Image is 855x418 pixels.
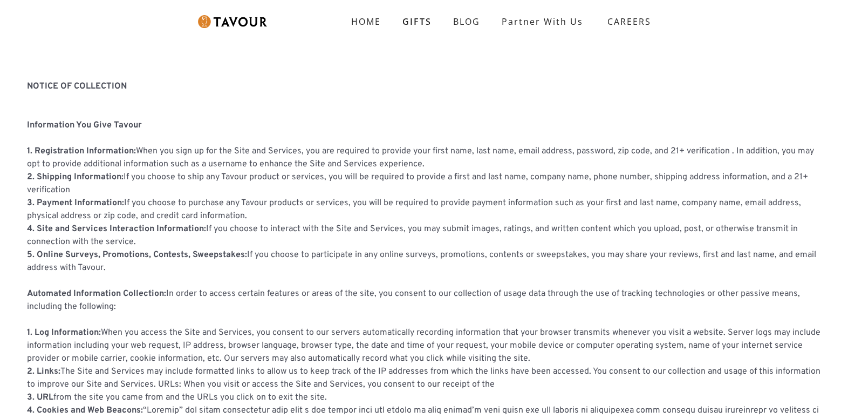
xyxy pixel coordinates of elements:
[392,11,442,32] a: GIFTS
[607,11,651,32] strong: CAREERS
[27,81,127,92] strong: NOTICE OF COLLECTION ‍
[27,366,60,377] strong: 2. Links:
[27,250,247,260] strong: 5. Online Surveys, Promotions, Contests, Sweepstakes:
[27,172,124,183] strong: 2. Shipping Information:
[442,11,491,32] a: BLOG
[340,11,392,32] a: HOME
[27,327,101,338] strong: 1. Log Information:
[491,11,594,32] a: partner with us
[27,146,136,157] strong: 1. Registration Information:
[27,224,206,234] strong: 4. Site and Services Interaction Information:
[27,288,166,299] strong: Automated Information Collection:
[594,6,659,37] a: CAREERS
[27,198,124,208] strong: 3. Payment Information:
[351,16,381,28] strong: HOME
[27,405,143,416] strong: 4. Cookies and Web Beacons:
[27,120,142,131] strong: Information You Give Tavour ‍
[27,392,53,403] strong: 3. URL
